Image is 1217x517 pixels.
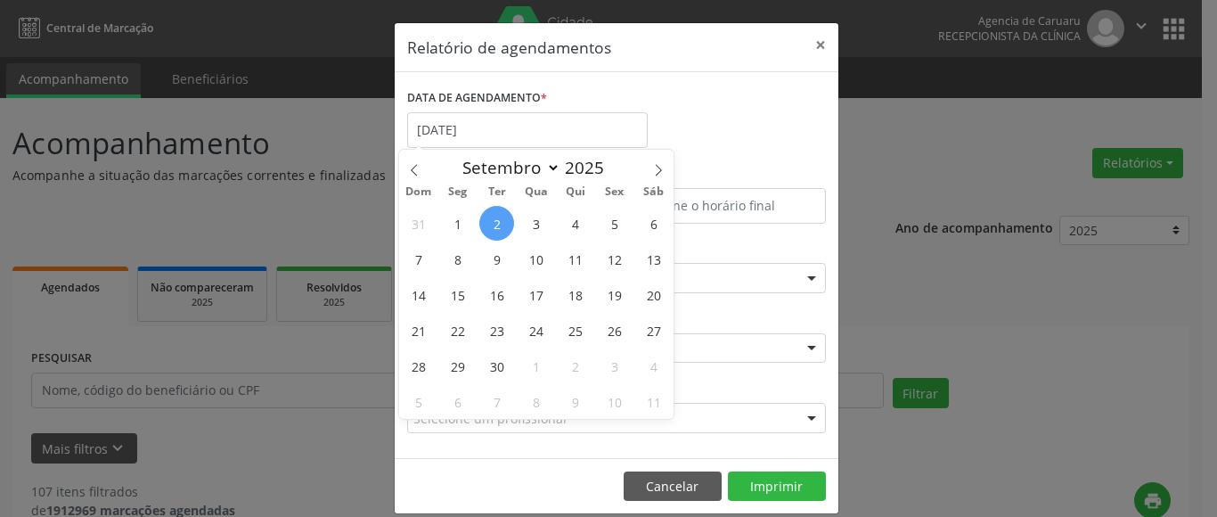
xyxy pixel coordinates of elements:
[401,349,436,383] span: Setembro 28, 2025
[597,349,632,383] span: Outubro 3, 2025
[399,186,438,198] span: Dom
[440,349,475,383] span: Setembro 29, 2025
[519,349,553,383] span: Outubro 1, 2025
[597,206,632,241] span: Setembro 5, 2025
[479,277,514,312] span: Setembro 16, 2025
[517,186,556,198] span: Qua
[479,349,514,383] span: Setembro 30, 2025
[401,384,436,419] span: Outubro 5, 2025
[401,313,436,348] span: Setembro 21, 2025
[558,384,592,419] span: Outubro 9, 2025
[558,242,592,276] span: Setembro 11, 2025
[440,313,475,348] span: Setembro 22, 2025
[407,36,611,59] h5: Relatório de agendamentos
[440,242,475,276] span: Setembro 8, 2025
[636,277,671,312] span: Setembro 20, 2025
[621,188,826,224] input: Selecione o horário final
[401,242,436,276] span: Setembro 7, 2025
[556,186,595,198] span: Qui
[407,112,648,148] input: Selecione uma data ou intervalo
[636,384,671,419] span: Outubro 11, 2025
[413,409,567,428] span: Selecione um profissional
[636,242,671,276] span: Setembro 13, 2025
[440,277,475,312] span: Setembro 15, 2025
[519,384,553,419] span: Outubro 8, 2025
[519,242,553,276] span: Setembro 10, 2025
[438,186,478,198] span: Seg
[558,349,592,383] span: Outubro 2, 2025
[453,155,560,180] select: Month
[558,277,592,312] span: Setembro 18, 2025
[636,349,671,383] span: Outubro 4, 2025
[597,313,632,348] span: Setembro 26, 2025
[636,206,671,241] span: Setembro 6, 2025
[479,242,514,276] span: Setembro 9, 2025
[803,23,838,67] button: Close
[595,186,634,198] span: Sex
[519,313,553,348] span: Setembro 24, 2025
[728,472,826,502] button: Imprimir
[597,242,632,276] span: Setembro 12, 2025
[519,206,553,241] span: Setembro 3, 2025
[634,186,674,198] span: Sáb
[478,186,517,198] span: Ter
[621,160,826,188] label: ATÉ
[519,277,553,312] span: Setembro 17, 2025
[558,206,592,241] span: Setembro 4, 2025
[558,313,592,348] span: Setembro 25, 2025
[597,384,632,419] span: Outubro 10, 2025
[440,384,475,419] span: Outubro 6, 2025
[636,313,671,348] span: Setembro 27, 2025
[479,384,514,419] span: Outubro 7, 2025
[479,313,514,348] span: Setembro 23, 2025
[407,85,547,112] label: DATA DE AGENDAMENTO
[440,206,475,241] span: Setembro 1, 2025
[479,206,514,241] span: Setembro 2, 2025
[560,156,619,179] input: Year
[624,472,722,502] button: Cancelar
[401,206,436,241] span: Agosto 31, 2025
[597,277,632,312] span: Setembro 19, 2025
[401,277,436,312] span: Setembro 14, 2025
